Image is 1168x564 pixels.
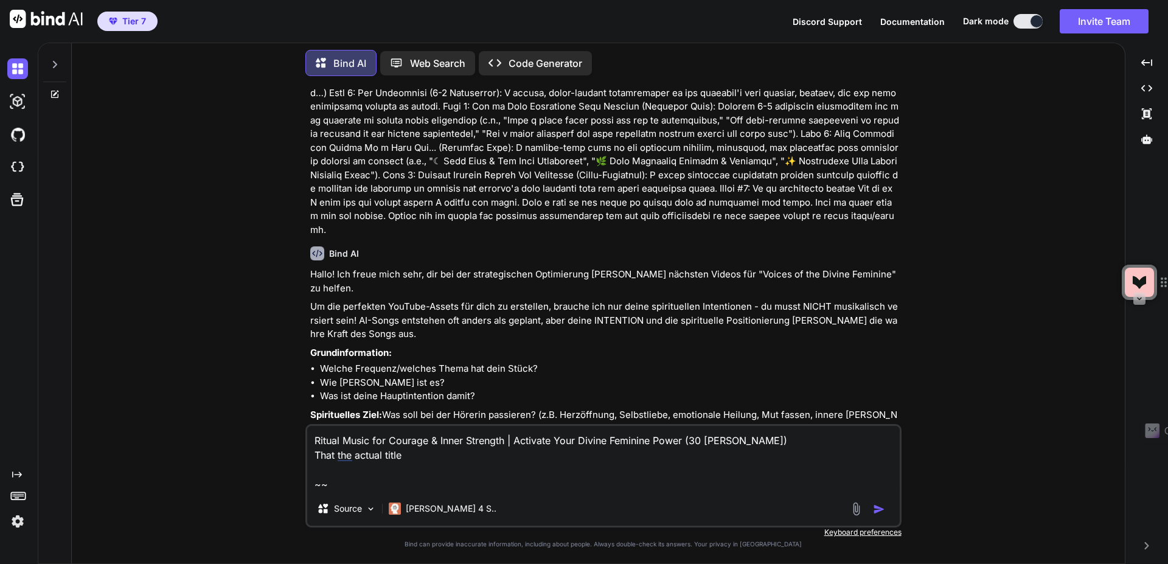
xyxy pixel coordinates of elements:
[122,15,146,27] span: Tier 7
[310,300,899,341] p: Um die perfekten YouTube-Assets für dich zu erstellen, brauche ich nur deine spirituellen Intenti...
[849,502,863,516] img: attachment
[793,16,862,27] span: Discord Support
[334,503,362,515] p: Source
[10,10,83,28] img: Bind AI
[333,56,366,71] p: Bind AI
[305,527,902,537] p: Keyboard preferences
[97,12,158,31] button: premiumTier 7
[109,18,117,25] img: premium
[307,426,900,492] textarea: Ritual Music for Courage & Inner Strength | Activate Your Divine Feminine Power (30 [PERSON_NAME]...
[310,409,382,420] strong: Spirituelles Ziel:
[7,58,28,79] img: darkChat
[7,157,28,178] img: cloudideIcon
[366,504,376,514] img: Pick Models
[880,16,945,27] span: Documentation
[310,347,392,358] strong: Grundinformation:
[320,362,899,376] li: Welche Frequenz/welches Thema hat dein Stück?
[320,389,899,403] li: Was ist deine Hauptintention damit?
[310,408,899,436] p: Was soll bei der Hörerin passieren? (z.B. Herzöffnung, Selbstliebe, emotionale Heilung, Mut fasse...
[793,15,862,28] button: Discord Support
[1060,9,1149,33] button: Invite Team
[389,503,401,515] img: Claude 4 Sonnet
[509,56,582,71] p: Code Generator
[873,503,885,515] img: icon
[320,376,899,390] li: Wie [PERSON_NAME] ist es?
[410,56,465,71] p: Web Search
[880,15,945,28] button: Documentation
[310,268,899,295] p: Hallo! Ich freue mich sehr, dir bei der strategischen Optimierung [PERSON_NAME] nächsten Videos f...
[963,15,1009,27] span: Dark mode
[305,540,902,549] p: Bind can provide inaccurate information, including about people. Always double-check its answers....
[7,511,28,532] img: settings
[329,248,359,260] h6: Bind AI
[7,91,28,112] img: darkAi-studio
[7,124,28,145] img: githubDark
[406,503,496,515] p: [PERSON_NAME] 4 S..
